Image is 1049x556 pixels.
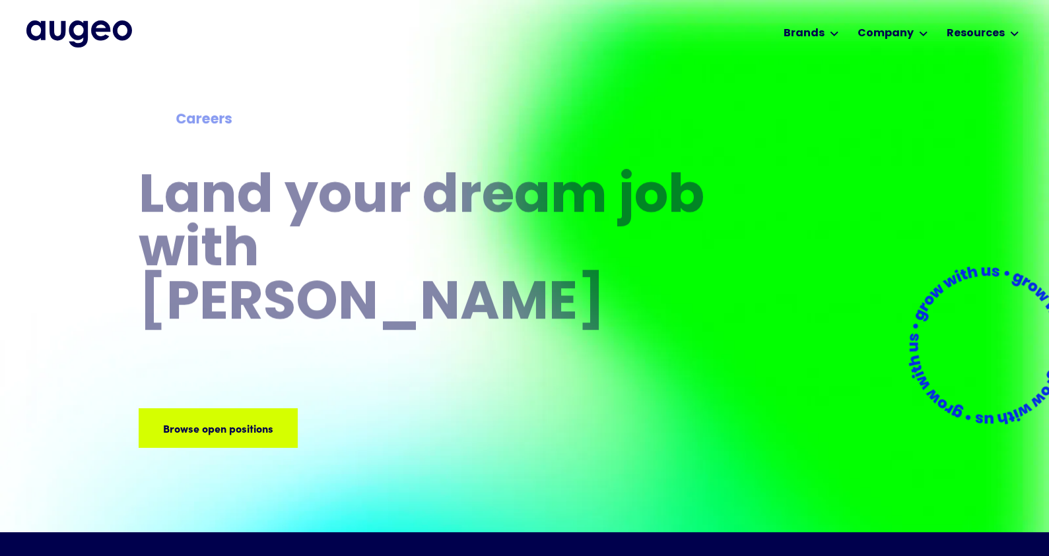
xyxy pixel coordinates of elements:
[784,26,825,42] div: Brands
[947,26,1005,42] div: Resources
[26,20,132,47] img: Augeo's full logo in midnight blue.
[858,26,914,42] div: Company
[26,20,132,47] a: home
[176,113,232,127] strong: Careers
[139,171,709,332] h1: Land your dream job﻿ with [PERSON_NAME]
[139,408,298,448] a: Browse open positions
